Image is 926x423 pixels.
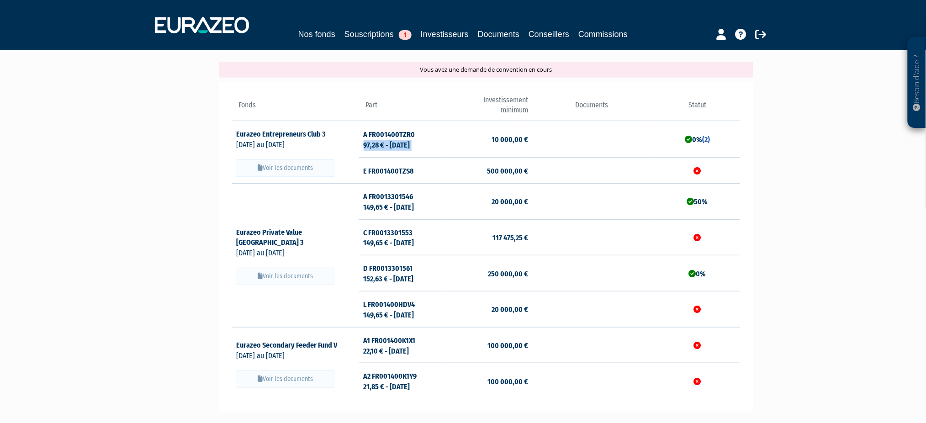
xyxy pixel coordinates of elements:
td: E FR001400TZS8 [359,158,444,184]
span: [DATE] au [DATE] [237,351,285,360]
button: Voir les documents [237,370,334,388]
span: [DATE] au [DATE] [237,140,285,149]
td: 50% [655,183,740,219]
a: Nos fonds [298,28,335,41]
button: Voir les documents [237,159,334,177]
img: 1732889491-logotype_eurazeo_blanc_rvb.png [155,17,249,33]
td: 20 000,00 € [444,183,528,219]
td: 100 000,00 € [444,327,528,363]
a: Souscriptions1 [344,28,412,41]
span: 1 [399,30,412,40]
a: Eurazeo Entrepreneurs Club 3 [237,130,334,138]
td: 250 000,00 € [444,255,528,291]
td: C FR0013301553 149,65 € - [DATE] [359,219,444,255]
td: L FR001400HDV4 149,65 € - [DATE] [359,291,444,327]
a: Eurazeo Private Value [GEOGRAPHIC_DATA] 3 [237,228,312,247]
a: Conseillers [529,28,569,41]
th: Documents [528,95,655,121]
th: Statut [655,95,740,121]
td: 10 000,00 € [444,121,528,158]
th: Part [359,95,444,121]
td: A1 FR001400K1X1 22,10 € - [DATE] [359,327,444,363]
td: 0% [655,121,740,158]
a: Commissions [578,28,628,41]
th: Investissement minimum [444,95,528,121]
td: 0% [655,255,740,291]
a: Eurazeo Secondary Feeder Fund V [237,341,346,349]
td: D FR0013301561 152,63 € - [DATE] [359,255,444,291]
td: 100 000,00 € [444,363,528,399]
td: A FR0013301546 149,65 € - [DATE] [359,183,444,219]
td: 500 000,00 € [444,158,528,184]
a: (2) [702,135,710,144]
span: [DATE] au [DATE] [237,249,285,257]
p: Besoin d'aide ? [912,42,922,124]
a: Investisseurs [421,28,469,41]
button: Voir les documents [237,268,334,285]
th: Fonds [232,95,359,121]
a: Documents [478,28,519,41]
div: Vous avez une demande de convention en cours [219,62,753,78]
td: 117 475,25 € [444,219,528,255]
td: A FR001400TZR0 97,28 € - [DATE] [359,121,444,158]
td: A2 FR001400K1Y9 21,85 € - [DATE] [359,363,444,399]
td: 20 000,00 € [444,291,528,327]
